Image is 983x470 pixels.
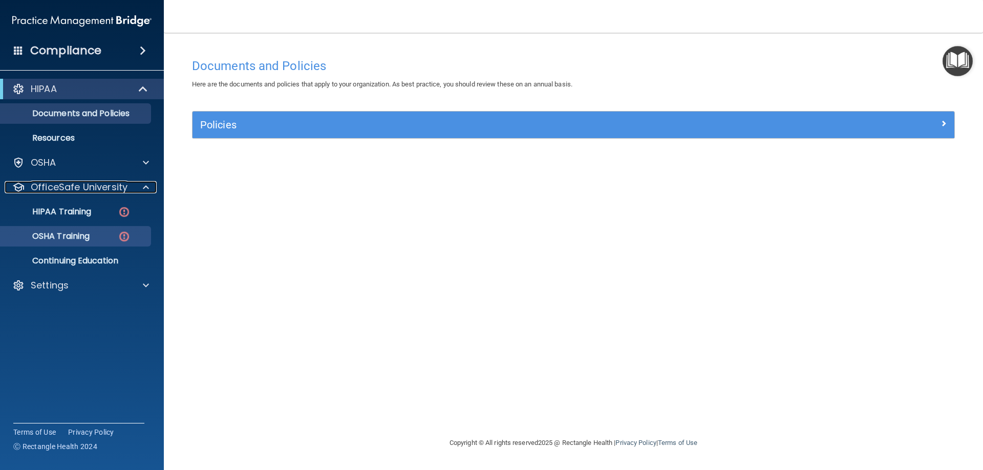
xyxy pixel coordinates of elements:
[7,133,146,143] p: Resources
[192,80,572,88] span: Here are the documents and policies that apply to your organization. As best practice, you should...
[12,11,152,31] img: PMB logo
[31,279,69,292] p: Settings
[7,207,91,217] p: HIPAA Training
[387,427,760,459] div: Copyright © All rights reserved 2025 @ Rectangle Health | |
[192,59,955,73] h4: Documents and Policies
[30,43,101,58] h4: Compliance
[7,256,146,266] p: Continuing Education
[12,83,148,95] a: HIPAA
[13,427,56,437] a: Terms of Use
[12,279,149,292] a: Settings
[31,83,57,95] p: HIPAA
[615,439,656,446] a: Privacy Policy
[31,181,127,193] p: OfficeSafe University
[31,156,56,169] p: OSHA
[12,156,149,169] a: OSHA
[943,46,973,76] button: Open Resource Center
[200,117,947,133] a: Policies
[118,206,131,218] img: danger-circle.6113f641.png
[12,181,149,193] a: OfficeSafe University
[118,230,131,243] img: danger-circle.6113f641.png
[7,108,146,119] p: Documents and Policies
[200,119,756,130] h5: Policies
[13,441,97,452] span: Ⓒ Rectangle Health 2024
[68,427,114,437] a: Privacy Policy
[658,439,697,446] a: Terms of Use
[7,231,90,241] p: OSHA Training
